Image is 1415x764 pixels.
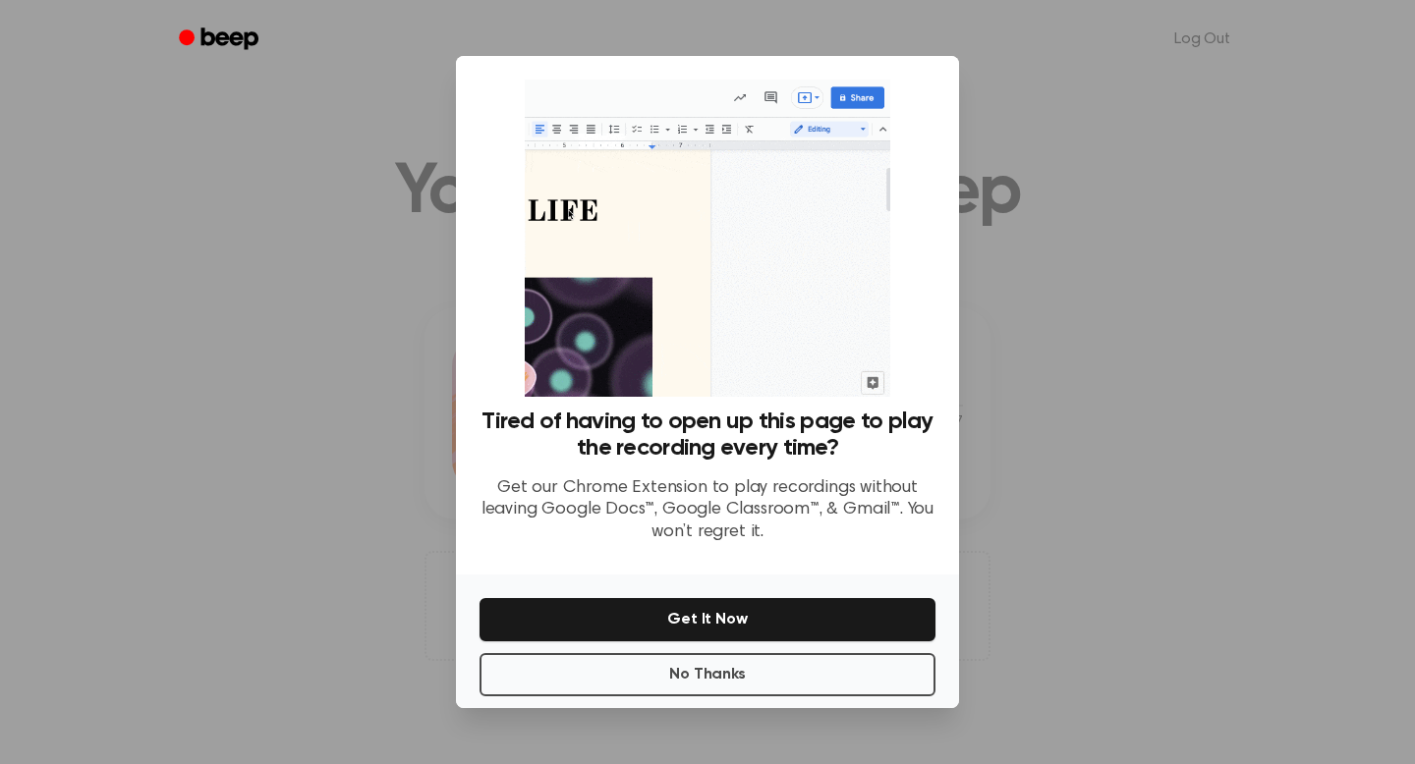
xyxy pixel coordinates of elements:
[165,21,276,59] a: Beep
[525,80,889,397] img: Beep extension in action
[1155,16,1250,63] a: Log Out
[480,598,935,641] button: Get It Now
[480,653,935,696] button: No Thanks
[480,409,935,462] h3: Tired of having to open up this page to play the recording every time?
[480,477,935,544] p: Get our Chrome Extension to play recordings without leaving Google Docs™, Google Classroom™, & Gm...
